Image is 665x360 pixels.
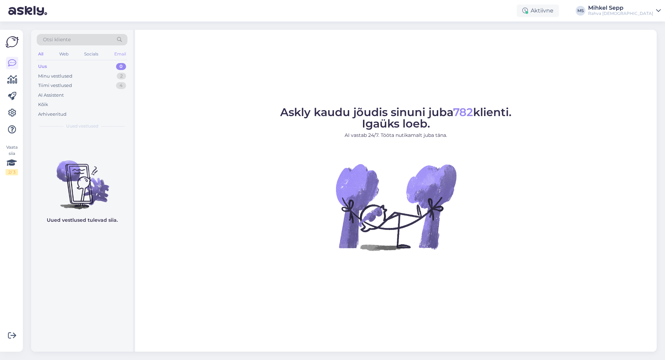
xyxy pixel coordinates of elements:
span: Askly kaudu jõudis sinuni juba klienti. Igaüks loeb. [280,105,512,130]
span: Otsi kliente [43,36,71,43]
div: MS [576,6,585,16]
p: AI vastab 24/7. Tööta nutikamalt juba täna. [280,132,512,139]
a: Mihkel SeppRahva [DEMOGRAPHIC_DATA] [588,5,661,16]
div: Rahva [DEMOGRAPHIC_DATA] [588,11,653,16]
div: Socials [83,50,100,59]
div: 2 / 3 [6,169,18,175]
span: 782 [453,105,473,119]
div: Tiimi vestlused [38,82,72,89]
div: All [37,50,45,59]
img: No chats [31,148,133,210]
div: Kõik [38,101,48,108]
span: Uued vestlused [66,123,98,129]
div: Uus [38,63,47,70]
div: AI Assistent [38,92,64,99]
div: 0 [116,63,126,70]
div: 2 [117,73,126,80]
img: Askly Logo [6,35,19,49]
p: Uued vestlused tulevad siia. [47,217,118,224]
div: 4 [116,82,126,89]
div: Minu vestlused [38,73,72,80]
div: Email [113,50,127,59]
img: No Chat active [334,144,458,269]
div: Vaata siia [6,144,18,175]
div: Web [58,50,70,59]
div: Mihkel Sepp [588,5,653,11]
div: Arhiveeritud [38,111,66,118]
div: Aktiivne [517,5,559,17]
